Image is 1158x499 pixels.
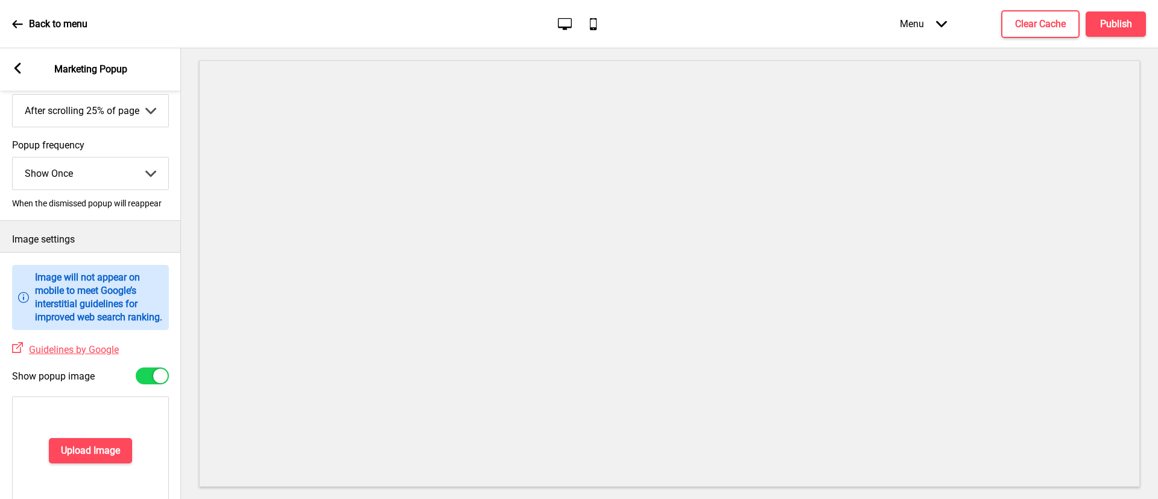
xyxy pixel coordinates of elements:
span: Guidelines by Google [29,344,119,355]
a: Guidelines by Google [23,344,119,355]
button: Upload Image [49,438,132,463]
h4: Publish [1100,17,1132,31]
button: Publish [1086,11,1146,37]
a: Back to menu [12,8,87,40]
p: Back to menu [29,17,87,31]
p: Image will not appear on mobile to meet Google’s interstitial guidelines for improved web search ... [35,271,163,324]
div: Menu [888,6,959,42]
label: Show popup image [12,370,95,382]
p: Marketing Popup [54,63,127,76]
p: When the dismissed popup will reappear [12,199,169,208]
label: Popup frequency [12,139,169,151]
button: Clear Cache [1001,10,1080,38]
h4: Upload Image [61,444,120,457]
h4: Clear Cache [1015,17,1066,31]
p: Image settings [12,233,169,246]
